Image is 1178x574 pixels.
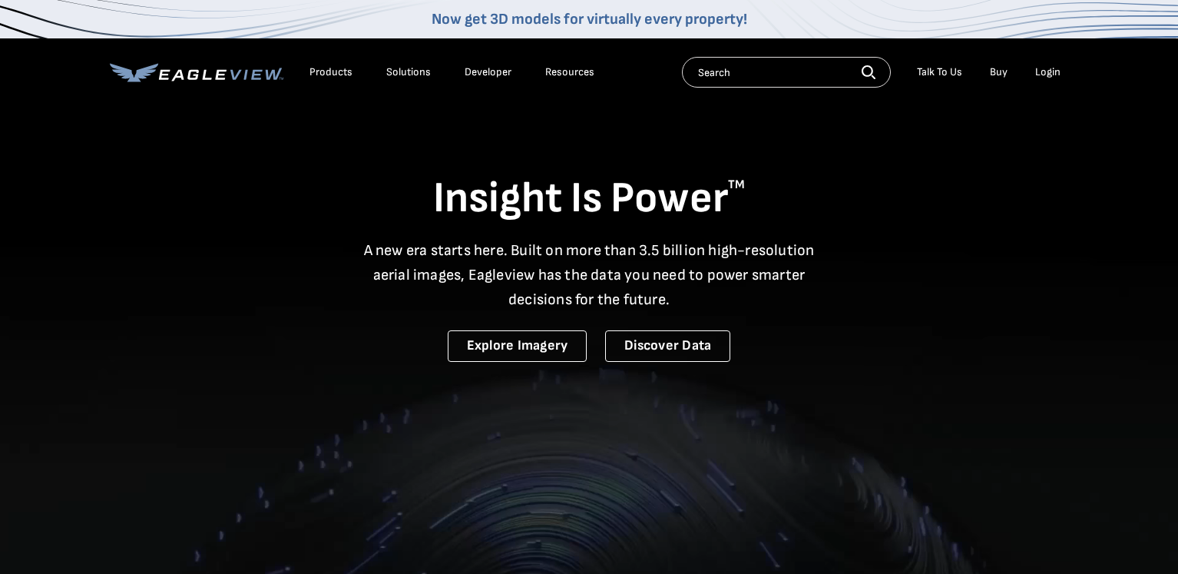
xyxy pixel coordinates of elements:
[432,10,747,28] a: Now get 3D models for virtually every property!
[1035,65,1061,79] div: Login
[728,178,745,192] sup: TM
[990,65,1008,79] a: Buy
[545,65,594,79] div: Resources
[386,65,431,79] div: Solutions
[309,65,352,79] div: Products
[605,330,730,362] a: Discover Data
[448,330,587,362] a: Explore Imagery
[354,238,824,312] p: A new era starts here. Built on more than 3.5 billion high-resolution aerial images, Eagleview ha...
[465,65,511,79] a: Developer
[682,57,891,88] input: Search
[110,172,1068,226] h1: Insight Is Power
[917,65,962,79] div: Talk To Us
